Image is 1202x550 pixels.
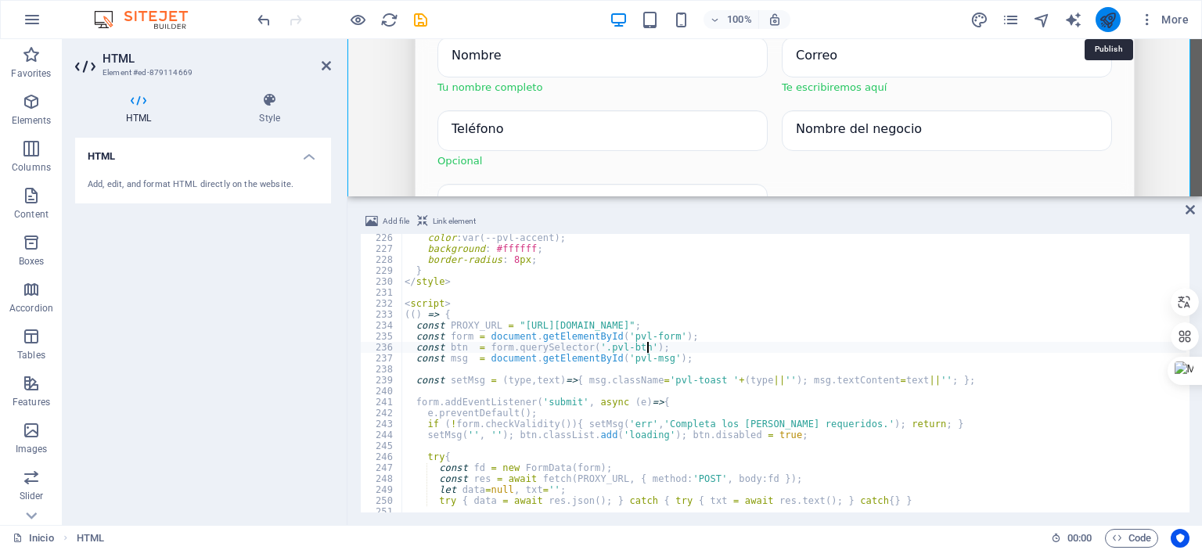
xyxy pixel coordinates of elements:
div: 240 [361,386,403,397]
i: On resize automatically adjust zoom level to fit chosen device. [768,13,782,27]
i: Navigator [1033,11,1051,29]
div: 235 [361,331,403,342]
p: Content [14,208,49,221]
p: Favorites [11,67,51,80]
span: 00 00 [1067,529,1092,548]
h4: HTML [75,138,331,166]
p: Accordion [9,302,53,315]
h3: Element #ed-879114669 [103,66,300,80]
i: Reload page [380,11,398,29]
div: 245 [361,440,403,451]
h4: Style [208,92,331,125]
button: design [970,10,989,29]
div: 242 [361,408,403,419]
i: Save (Ctrl+S) [412,11,430,29]
button: reload [380,10,398,29]
span: Link element [433,212,476,231]
h6: Session time [1051,529,1092,548]
a: Click to cancel selection. Double-click to open Pages [13,529,54,548]
button: More [1133,7,1195,32]
div: 248 [361,473,403,484]
div: 226 [361,232,403,243]
h2: HTML [103,52,331,66]
div: 238 [361,364,403,375]
button: text_generator [1064,10,1083,29]
div: 231 [361,287,403,298]
p: Features [13,396,50,408]
p: Elements [12,114,52,127]
div: 243 [361,419,403,430]
p: Slider [20,490,44,502]
h4: HTML [75,92,208,125]
div: 234 [361,320,403,331]
div: 236 [361,342,403,353]
img: Editor Logo [90,10,207,29]
p: Images [16,443,48,455]
button: 100% [704,10,759,29]
span: Add file [383,212,409,231]
span: Click to select. Double-click to edit [77,529,104,548]
div: 250 [361,495,403,506]
div: 241 [361,397,403,408]
button: undo [254,10,273,29]
div: 233 [361,309,403,320]
i: Pages (Ctrl+Alt+S) [1002,11,1020,29]
h6: 100% [727,10,752,29]
p: Tables [17,349,45,361]
div: 229 [361,265,403,276]
p: Boxes [19,255,45,268]
span: Code [1112,529,1151,548]
button: navigator [1033,10,1052,29]
i: Undo: Change HTML (Ctrl+Z) [255,11,273,29]
div: 247 [361,462,403,473]
div: 249 [361,484,403,495]
div: 228 [361,254,403,265]
button: pages [1002,10,1020,29]
span: : [1078,532,1081,544]
div: 251 [361,506,403,517]
button: Link element [415,212,478,231]
button: publish [1096,7,1121,32]
div: 237 [361,353,403,364]
button: Usercentrics [1171,529,1189,548]
div: 227 [361,243,403,254]
button: Add file [363,212,412,231]
span: More [1139,12,1189,27]
button: save [411,10,430,29]
button: Code [1105,529,1158,548]
i: Design (Ctrl+Alt+Y) [970,11,988,29]
p: Columns [12,161,51,174]
button: Click here to leave preview mode and continue editing [348,10,367,29]
div: 244 [361,430,403,440]
div: 239 [361,375,403,386]
nav: breadcrumb [77,529,104,548]
div: 246 [361,451,403,462]
div: 230 [361,276,403,287]
div: 232 [361,298,403,309]
div: Add, edit, and format HTML directly on the website. [88,178,318,192]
